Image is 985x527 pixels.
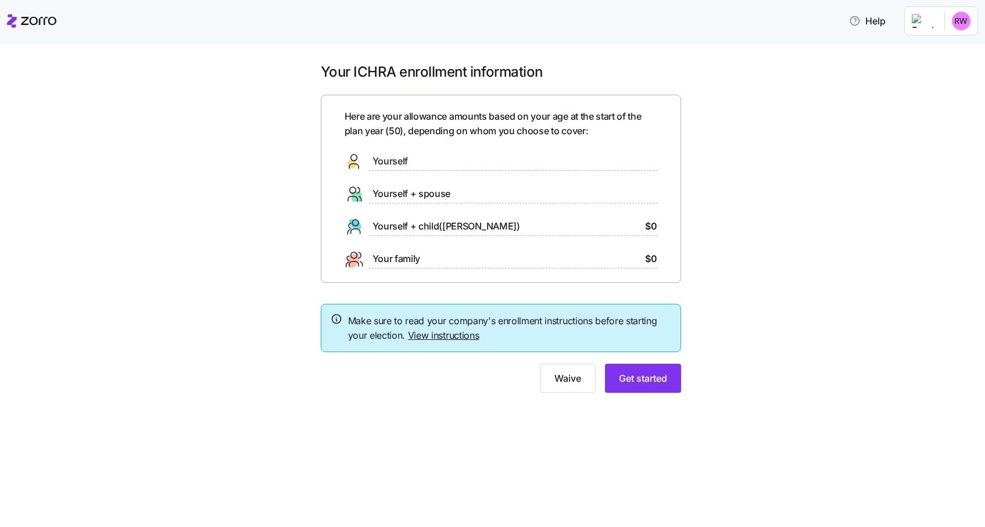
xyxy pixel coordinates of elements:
[619,371,667,385] span: Get started
[849,14,886,28] span: Help
[372,154,408,169] span: Yourself
[540,364,596,393] button: Waive
[952,12,970,30] img: 58a5e80c29f6e2ef9d1acc22ba80e558
[554,371,581,385] span: Waive
[912,14,935,28] img: Employer logo
[321,63,681,81] h1: Your ICHRA enrollment information
[372,219,520,234] span: Yourself + child([PERSON_NAME])
[345,109,657,138] span: Here are your allowance amounts based on your age at the start of the plan year ( 50 ), depending...
[645,252,657,266] span: $0
[645,219,657,234] span: $0
[605,364,681,393] button: Get started
[840,9,895,33] button: Help
[408,329,479,341] a: View instructions
[372,252,420,266] span: Your family
[372,187,451,201] span: Yourself + spouse
[348,314,671,343] span: Make sure to read your company's enrollment instructions before starting your election.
